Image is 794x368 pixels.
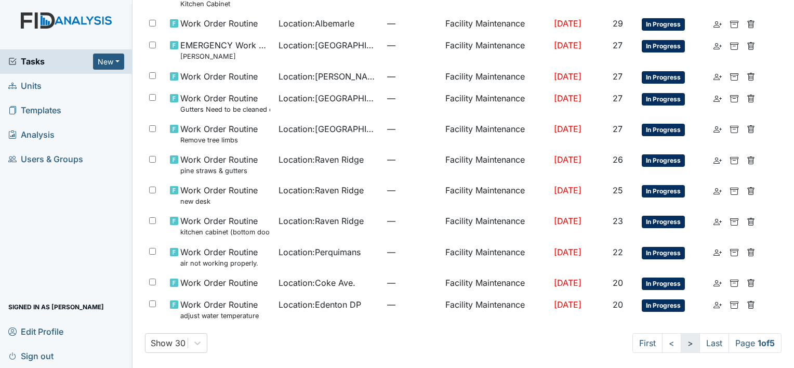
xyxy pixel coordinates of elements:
[8,299,104,315] span: Signed in as [PERSON_NAME]
[747,298,755,311] a: Delete
[180,166,258,176] small: pine straws & gutters
[642,124,685,136] span: In Progress
[554,124,581,134] span: [DATE]
[554,278,581,288] span: [DATE]
[387,246,437,258] span: —
[279,184,364,196] span: Location : Raven Ridge
[441,88,550,119] td: Facility Maintenance
[8,78,42,94] span: Units
[730,298,738,311] a: Archive
[642,40,685,52] span: In Progress
[279,153,364,166] span: Location : Raven Ridge
[441,13,550,35] td: Facility Maintenance
[730,184,738,196] a: Archive
[729,333,782,353] span: Page
[441,242,550,272] td: Facility Maintenance
[681,333,700,353] a: >
[613,124,623,134] span: 27
[642,216,685,228] span: In Progress
[180,215,270,237] span: Work Order Routine kitchen cabinet (bottom door)
[747,123,755,135] a: Delete
[387,184,437,196] span: —
[387,298,437,311] span: —
[279,92,379,104] span: Location : [GEOGRAPHIC_DATA]
[8,151,83,167] span: Users & Groups
[180,227,270,237] small: kitchen cabinet (bottom door)
[180,246,258,268] span: Work Order Routine air not working properly.
[180,153,258,176] span: Work Order Routine pine straws & gutters
[730,92,738,104] a: Archive
[554,247,581,257] span: [DATE]
[554,185,581,195] span: [DATE]
[441,211,550,241] td: Facility Maintenance
[730,246,738,258] a: Archive
[730,153,738,166] a: Archive
[180,92,270,114] span: Work Order Routine Gutters Need to be cleaned out
[8,55,93,68] a: Tasks
[747,246,755,258] a: Delete
[632,333,782,353] nav: task-pagination
[730,215,738,227] a: Archive
[642,185,685,198] span: In Progress
[613,93,623,103] span: 27
[613,18,623,29] span: 29
[387,153,437,166] span: —
[747,153,755,166] a: Delete
[642,93,685,106] span: In Progress
[554,71,581,82] span: [DATE]
[279,70,379,83] span: Location : [PERSON_NAME] House
[747,17,755,30] a: Delete
[747,184,755,196] a: Delete
[642,154,685,167] span: In Progress
[441,149,550,180] td: Facility Maintenance
[387,92,437,104] span: —
[180,184,258,206] span: Work Order Routine new desk
[554,216,581,226] span: [DATE]
[758,338,775,348] strong: 1 of 5
[613,247,623,257] span: 22
[613,71,623,82] span: 27
[613,216,623,226] span: 23
[279,39,379,51] span: Location : [GEOGRAPHIC_DATA]
[554,18,581,29] span: [DATE]
[730,70,738,83] a: Archive
[642,247,685,259] span: In Progress
[8,102,61,119] span: Templates
[279,123,379,135] span: Location : [GEOGRAPHIC_DATA]
[387,215,437,227] span: —
[180,123,258,145] span: Work Order Routine Remove tree limbs
[632,333,663,353] a: First
[387,277,437,289] span: —
[279,298,361,311] span: Location : Edenton DP
[151,337,186,349] div: Show 30
[279,17,354,30] span: Location : Albemarle
[613,278,623,288] span: 20
[180,258,258,268] small: air not working properly.
[279,215,364,227] span: Location : Raven Ridge
[642,278,685,290] span: In Progress
[441,35,550,65] td: Facility Maintenance
[747,39,755,51] a: Delete
[554,299,581,310] span: [DATE]
[441,180,550,211] td: Facility Maintenance
[730,277,738,289] a: Archive
[699,333,729,353] a: Last
[730,39,738,51] a: Archive
[180,298,259,321] span: Work Order Routine adjust water temperature
[180,135,258,145] small: Remove tree limbs
[747,70,755,83] a: Delete
[279,246,361,258] span: Location : Perquimans
[93,54,124,70] button: New
[180,104,270,114] small: Gutters Need to be cleaned out
[730,17,738,30] a: Archive
[613,299,623,310] span: 20
[613,185,623,195] span: 25
[554,154,581,165] span: [DATE]
[554,93,581,103] span: [DATE]
[747,277,755,289] a: Delete
[8,348,54,364] span: Sign out
[747,215,755,227] a: Delete
[8,323,63,339] span: Edit Profile
[613,154,623,165] span: 26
